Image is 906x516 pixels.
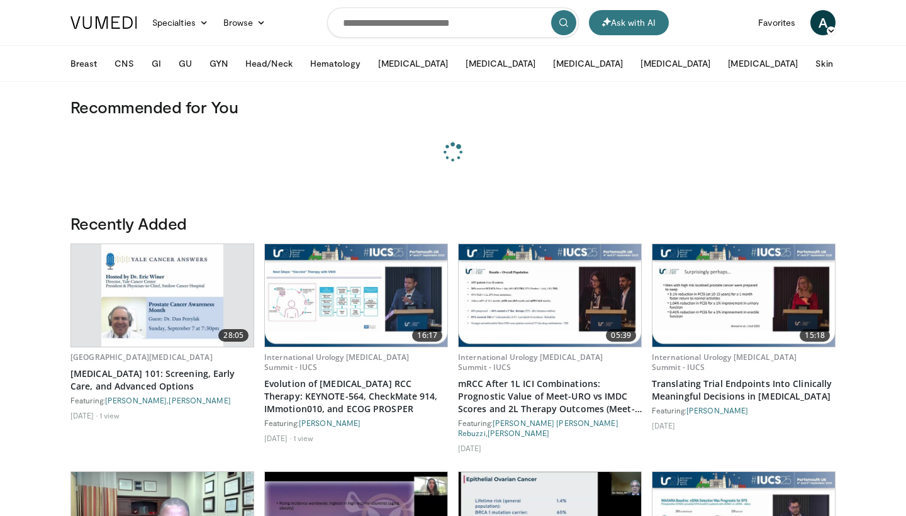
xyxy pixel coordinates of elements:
a: [PERSON_NAME] [PERSON_NAME] Rebuzzi [458,418,618,437]
a: mRCC After 1L ICI Combinations: Prognostic Value of Meet-URO vs IMDC Scores and 2L Therapy Outcom... [458,378,642,415]
img: a0d3f64b-27cf-434b-b33b-3cb00cd93daf.620x360_q85_upscale.jpg [652,244,835,347]
a: International Urology [MEDICAL_DATA] Summit - IUCS [264,352,409,373]
a: 15:18 [652,244,835,347]
li: [DATE] [70,410,98,420]
li: [DATE] [652,420,676,430]
button: GU [171,51,199,76]
button: Skin [808,51,840,76]
a: [PERSON_NAME] [299,418,361,427]
span: 05:39 [606,329,636,342]
a: International Urology [MEDICAL_DATA] Summit - IUCS [652,352,797,373]
a: Favorites [751,10,803,35]
button: GYN [202,51,235,76]
button: CNS [107,51,141,76]
a: Translating Trial Endpoints Into Clinically Meaningful Decisions in [MEDICAL_DATA] [652,378,836,403]
a: [PERSON_NAME] [488,429,549,437]
img: VuMedi Logo [70,16,137,29]
a: A [810,10,836,35]
button: [MEDICAL_DATA] [720,51,805,76]
button: [MEDICAL_DATA] [371,51,456,76]
a: Specialties [145,10,216,35]
a: 28:05 [71,244,254,347]
li: [DATE] [264,433,291,443]
img: e0b22e93-b989-468a-abc2-0c264923de89.620x360_q85_upscale.jpg [459,244,641,347]
div: Featuring: [652,405,836,415]
button: [MEDICAL_DATA] [458,51,543,76]
button: Hematology [303,51,369,76]
img: 0a977aeb-8b4e-4746-a472-de0c81524059.620x360_q85_upscale.jpg [265,244,447,347]
a: [PERSON_NAME] [686,406,748,415]
li: 1 view [99,410,120,420]
img: 27d1c8b6-299c-41fa-9ff6-3185b4eb55a6.620x360_q85_upscale.jpg [101,244,223,347]
a: [PERSON_NAME] [105,396,167,405]
span: 28:05 [218,329,249,342]
input: Search topics, interventions [327,8,579,38]
a: 05:39 [459,244,641,347]
div: Featuring: , [458,418,642,438]
button: [MEDICAL_DATA] [545,51,630,76]
a: Browse [216,10,274,35]
div: Featuring: , [70,395,254,405]
button: Ask with AI [589,10,669,35]
a: [GEOGRAPHIC_DATA][MEDICAL_DATA] [70,352,213,362]
button: [MEDICAL_DATA] [633,51,718,76]
div: Featuring: [264,418,448,428]
button: GI [144,51,169,76]
a: 16:17 [265,244,447,347]
a: [MEDICAL_DATA] 101: Screening, Early Care, and Advanced Options [70,367,254,393]
span: 16:17 [412,329,442,342]
a: Evolution of [MEDICAL_DATA] RCC Therapy: KEYNOTE-564, CheckMate 914, IMmotion010, and ECOG PROSPER [264,378,448,415]
a: International Urology [MEDICAL_DATA] Summit - IUCS [458,352,603,373]
button: Breast [63,51,104,76]
a: [PERSON_NAME] [169,396,230,405]
h3: Recently Added [70,213,836,233]
li: [DATE] [458,443,482,453]
h3: Recommended for You [70,97,836,117]
li: 1 view [293,433,314,443]
span: 15:18 [800,329,830,342]
button: Head/Neck [238,51,300,76]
